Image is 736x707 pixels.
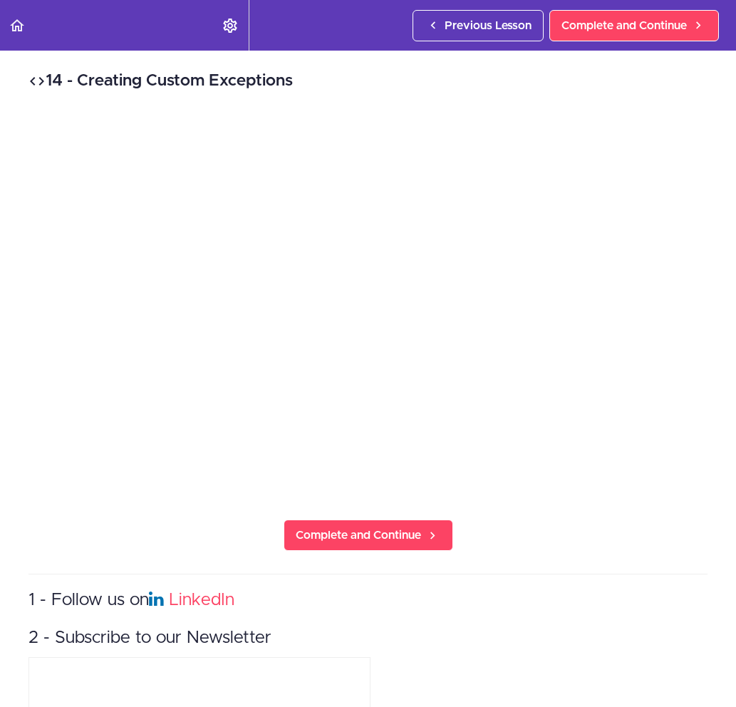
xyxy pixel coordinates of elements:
svg: Settings Menu [222,17,239,34]
a: Previous Lesson [413,10,544,41]
a: Complete and Continue [549,10,719,41]
h2: 14 - Creating Custom Exceptions [28,69,708,93]
h3: 2 - Subscribe to our Newsletter [28,626,708,650]
span: Complete and Continue [561,17,687,34]
a: Complete and Continue [284,520,453,551]
a: LinkedIn [169,592,234,609]
h3: 1 - Follow us on [28,589,708,612]
svg: Back to course curriculum [9,17,26,34]
span: Previous Lesson [445,17,532,34]
span: Complete and Continue [296,527,421,544]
